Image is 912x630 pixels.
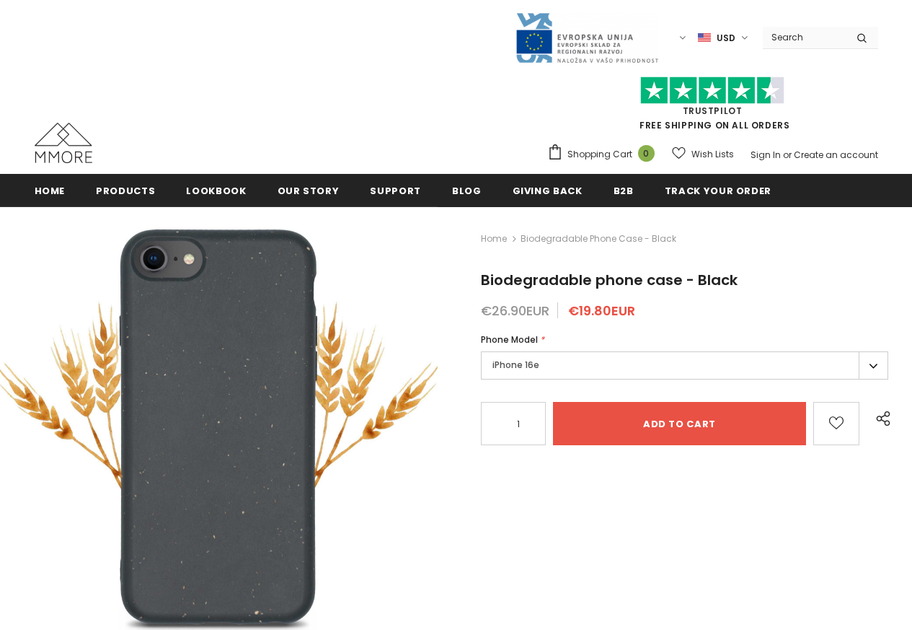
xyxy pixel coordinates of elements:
[547,83,878,131] span: FREE SHIPPING ON ALL ORDERS
[186,184,246,198] span: Lookbook
[783,149,792,161] span: or
[614,174,634,206] a: B2B
[35,123,92,163] img: MMORE Cases
[638,145,655,162] span: 0
[698,32,711,44] img: USD
[614,184,634,198] span: B2B
[370,184,421,198] span: support
[513,184,583,198] span: Giving back
[96,184,155,198] span: Products
[665,174,771,206] a: Track your order
[370,174,421,206] a: support
[567,147,632,162] span: Shopping Cart
[717,31,735,45] span: USD
[515,12,659,64] img: Javni Razpis
[278,184,340,198] span: Our Story
[751,149,781,161] a: Sign In
[481,270,738,290] span: Biodegradable phone case - Black
[665,184,771,198] span: Track your order
[683,105,743,117] a: Trustpilot
[35,174,66,206] a: Home
[521,230,676,248] span: Biodegradable phone case - Black
[640,76,784,105] img: Trust Pilot Stars
[547,144,662,165] a: Shopping Cart 0
[794,149,878,161] a: Create an account
[35,184,66,198] span: Home
[553,402,806,445] input: Add to cart
[481,230,507,248] a: Home
[452,184,482,198] span: Blog
[672,141,734,167] a: Wish Lists
[763,27,846,48] input: Search Site
[568,302,635,320] span: €19.80EUR
[481,333,538,346] span: Phone Model
[481,351,888,380] label: iPhone 16e
[481,302,549,320] span: €26.90EUR
[278,174,340,206] a: Our Story
[186,174,246,206] a: Lookbook
[96,174,155,206] a: Products
[513,174,583,206] a: Giving back
[515,31,659,43] a: Javni Razpis
[691,147,734,162] span: Wish Lists
[452,174,482,206] a: Blog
